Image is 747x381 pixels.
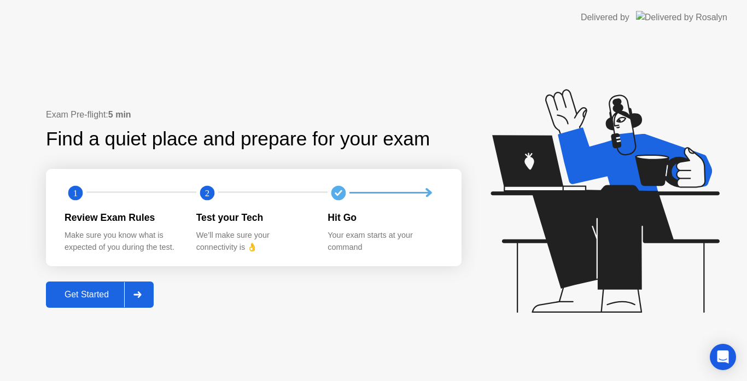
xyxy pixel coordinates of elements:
[108,110,131,119] b: 5 min
[328,230,442,253] div: Your exam starts at your command
[196,230,311,253] div: We’ll make sure your connectivity is 👌
[328,210,442,225] div: Hit Go
[65,230,179,253] div: Make sure you know what is expected of you during the test.
[710,344,736,370] div: Open Intercom Messenger
[205,187,209,198] text: 2
[73,187,78,198] text: 1
[46,125,431,154] div: Find a quiet place and prepare for your exam
[636,11,727,24] img: Delivered by Rosalyn
[196,210,311,225] div: Test your Tech
[581,11,629,24] div: Delivered by
[46,282,154,308] button: Get Started
[65,210,179,225] div: Review Exam Rules
[49,290,124,300] div: Get Started
[46,108,462,121] div: Exam Pre-flight:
